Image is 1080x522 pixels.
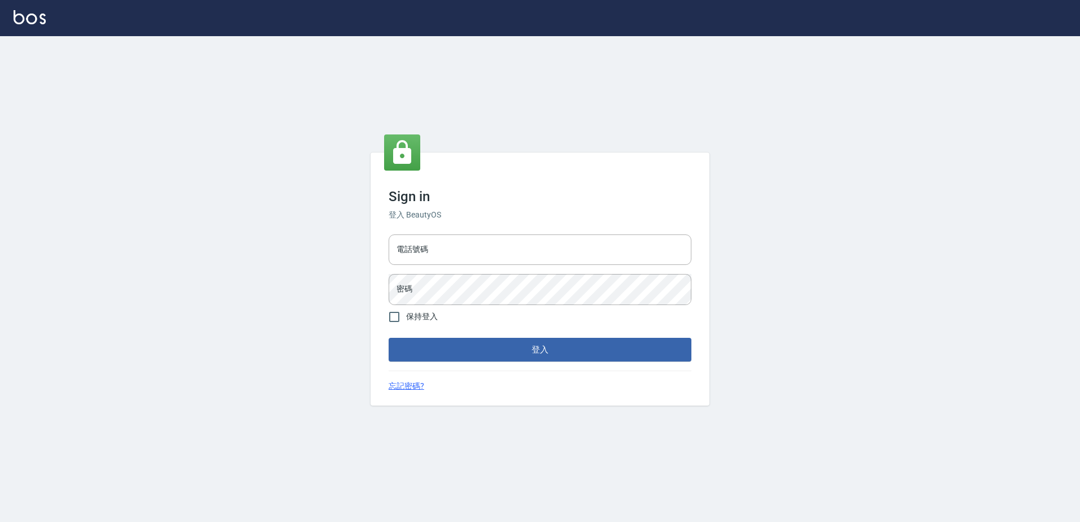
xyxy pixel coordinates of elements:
img: Logo [14,10,46,24]
h3: Sign in [389,189,691,205]
button: 登入 [389,338,691,362]
a: 忘記密碼? [389,380,424,392]
span: 保持登入 [406,311,438,323]
h6: 登入 BeautyOS [389,209,691,221]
